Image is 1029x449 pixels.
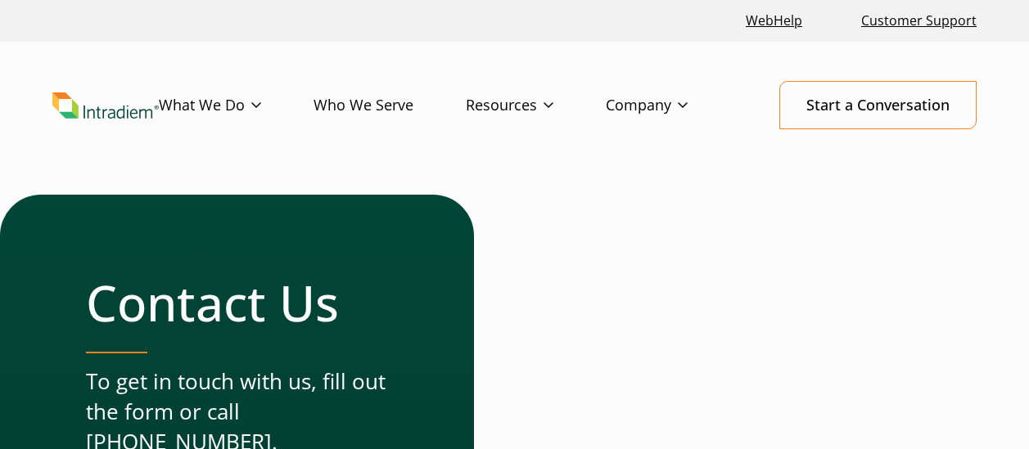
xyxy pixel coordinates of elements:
[86,273,408,332] h1: Contact Us
[52,92,159,119] a: Link to homepage of Intradiem
[606,82,740,129] a: Company
[52,92,159,119] img: Intradiem
[314,82,466,129] a: Who We Serve
[779,81,977,129] a: Start a Conversation
[159,82,314,129] a: What We Do
[739,3,809,38] a: Link opens in a new window
[855,3,983,38] a: Customer Support
[466,82,606,129] a: Resources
